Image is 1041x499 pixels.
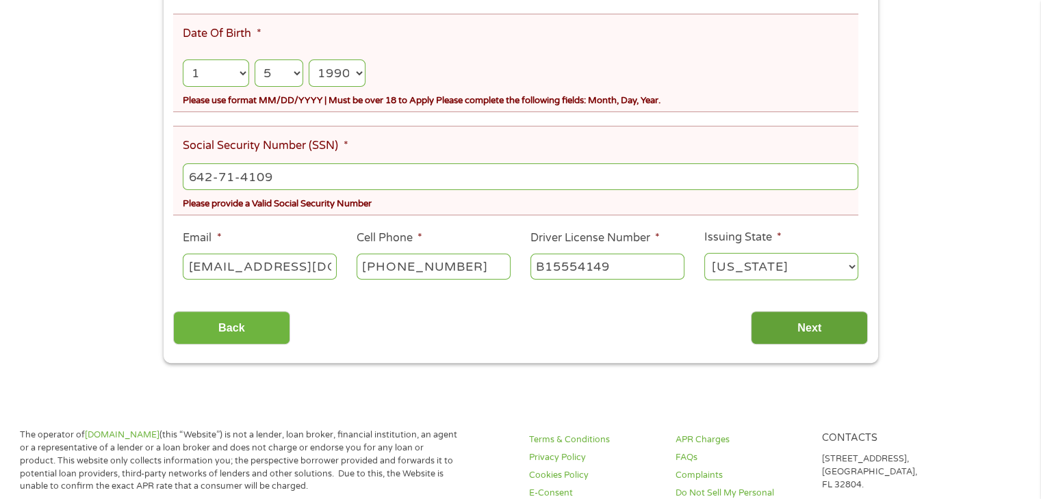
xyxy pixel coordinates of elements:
[183,254,337,280] input: john@gmail.com
[529,433,659,446] a: Terms & Conditions
[20,429,459,493] p: The operator of (this “Website”) is not a lender, loan broker, financial institution, an agent or...
[183,27,261,41] label: Date Of Birth
[751,311,868,345] input: Next
[530,231,660,245] label: Driver License Number
[821,453,951,491] p: [STREET_ADDRESS], [GEOGRAPHIC_DATA], FL 32804.
[529,451,659,464] a: Privacy Policy
[183,231,221,245] label: Email
[676,469,806,482] a: Complaints
[704,230,782,245] label: Issuing State
[173,311,290,345] input: Back
[676,433,806,446] a: APR Charges
[183,90,858,108] div: Please use format MM/DD/YYYY | Must be over 18 to Apply Please complete the following fields: Mon...
[183,163,858,189] input: 078-05-1120
[529,469,659,482] a: Cookies Policy
[85,429,159,440] a: [DOMAIN_NAME]
[183,192,858,211] div: Please provide a Valid Social Security Number
[183,139,348,153] label: Social Security Number (SSN)
[357,254,511,280] input: (541) 754-3010
[821,432,951,445] h4: Contacts
[676,451,806,464] a: FAQs
[357,231,422,245] label: Cell Phone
